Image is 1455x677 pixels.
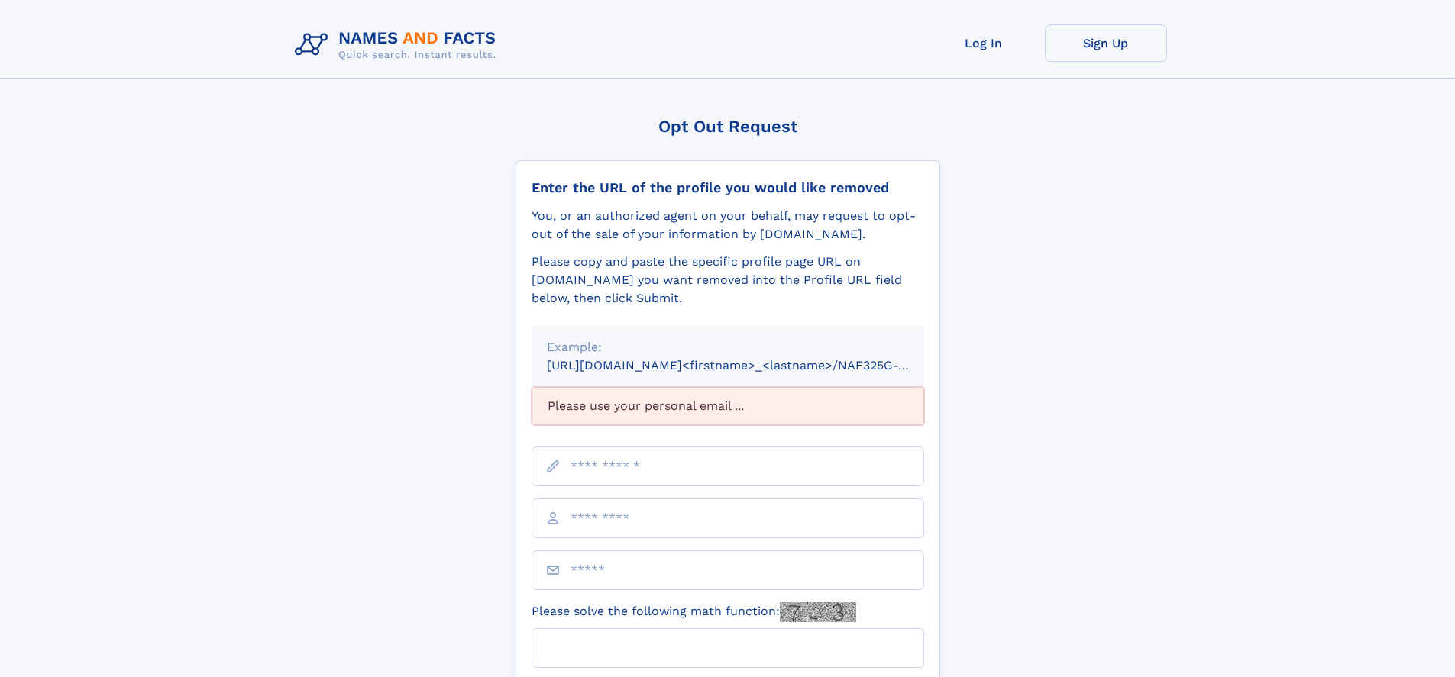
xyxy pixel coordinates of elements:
div: Example: [547,338,909,356]
div: Enter the URL of the profile you would like removed [532,179,924,196]
small: [URL][DOMAIN_NAME]<firstname>_<lastname>/NAF325G-xxxxxxxx [547,358,953,372]
div: Please use your personal email ... [532,387,924,425]
div: Opt Out Request [516,117,940,136]
a: Log In [923,24,1045,62]
img: Logo Names and Facts [289,24,509,66]
label: Please solve the following math function: [532,602,856,622]
div: You, or an authorized agent on your behalf, may request to opt-out of the sale of your informatio... [532,207,924,243]
div: Please copy and paste the specific profile page URL on [DOMAIN_NAME] you want removed into the Pr... [532,253,924,308]
a: Sign Up [1045,24,1167,62]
